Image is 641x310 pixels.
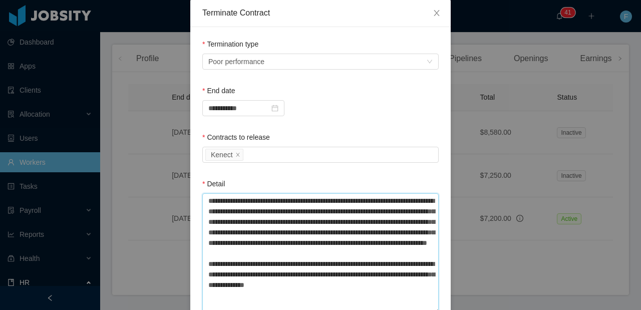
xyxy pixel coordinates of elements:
label: Detail [202,180,225,188]
li: Kenect [205,149,243,161]
i: icon: close [433,9,441,17]
input: Contracts to release [245,149,251,161]
label: Termination type [202,40,258,48]
i: icon: down [427,59,433,66]
span: Poor performance [208,54,264,69]
i: icon: close [235,152,240,158]
label: End date [202,87,235,95]
div: Terminate Contract [202,8,439,19]
i: icon: calendar [271,105,278,112]
div: Kenect [211,149,233,160]
label: Contracts to release [202,133,270,141]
